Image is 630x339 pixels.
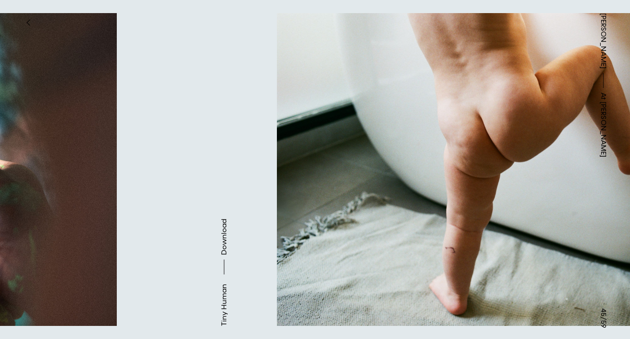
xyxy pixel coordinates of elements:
[219,284,230,326] div: Tiny Human
[219,219,230,279] button: Download asset
[220,219,229,255] span: Download
[598,13,609,69] a: [PERSON_NAME]
[598,93,609,157] span: At [PERSON_NAME]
